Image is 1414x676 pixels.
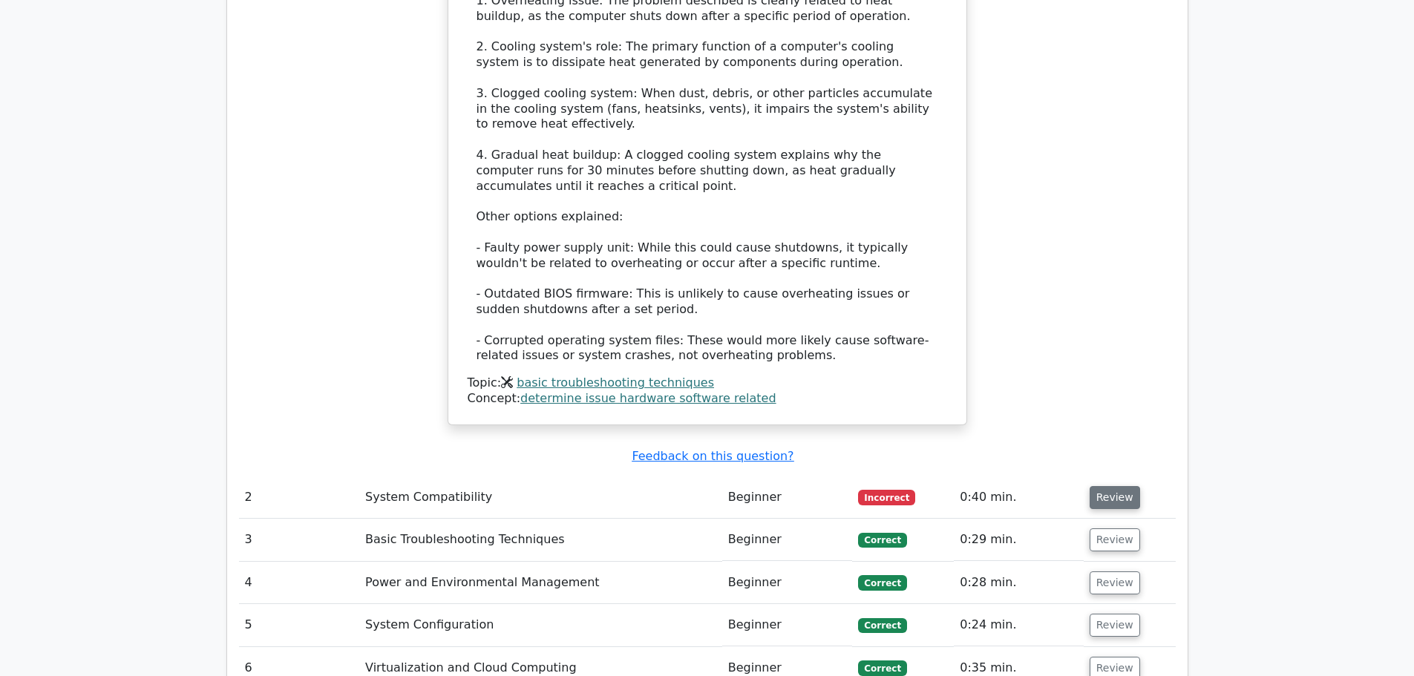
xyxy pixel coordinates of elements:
[858,490,915,505] span: Incorrect
[1090,528,1140,551] button: Review
[858,660,906,675] span: Correct
[722,562,853,604] td: Beginner
[239,476,360,519] td: 2
[954,519,1083,561] td: 0:29 min.
[1090,614,1140,637] button: Review
[858,575,906,590] span: Correct
[722,519,853,561] td: Beginner
[239,562,360,604] td: 4
[359,604,722,646] td: System Configuration
[359,519,722,561] td: Basic Troubleshooting Techniques
[239,604,360,646] td: 5
[517,375,714,390] a: basic troubleshooting techniques
[468,391,947,407] div: Concept:
[632,449,793,463] a: Feedback on this question?
[359,562,722,604] td: Power and Environmental Management
[722,476,853,519] td: Beginner
[359,476,722,519] td: System Compatibility
[1090,571,1140,594] button: Review
[954,476,1083,519] td: 0:40 min.
[954,562,1083,604] td: 0:28 min.
[468,375,947,391] div: Topic:
[858,618,906,633] span: Correct
[239,519,360,561] td: 3
[858,533,906,548] span: Correct
[1090,486,1140,509] button: Review
[520,391,776,405] a: determine issue hardware software related
[954,604,1083,646] td: 0:24 min.
[722,604,853,646] td: Beginner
